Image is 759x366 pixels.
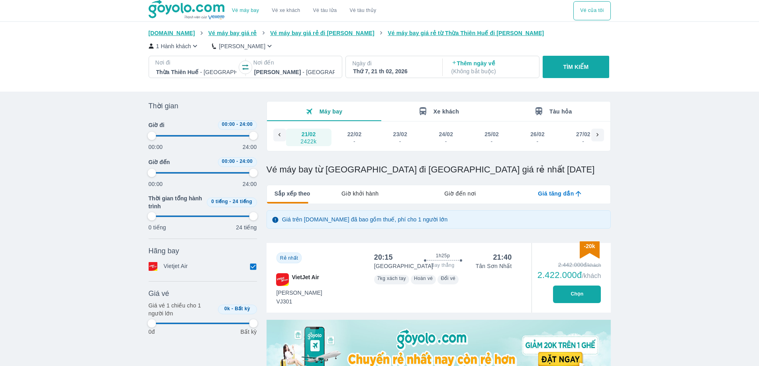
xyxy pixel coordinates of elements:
[243,143,257,151] p: 24:00
[531,138,544,145] div: -
[149,101,178,111] span: Thời gian
[563,63,589,71] p: TÌM KIẾM
[292,273,319,286] span: VietJet Air
[149,30,195,36] span: [DOMAIN_NAME]
[219,42,265,50] p: [PERSON_NAME]
[236,223,257,231] p: 24 tiếng
[164,262,188,271] p: Vietjet Air
[484,130,499,138] div: 25/02
[235,306,250,311] span: Bất kỳ
[149,180,163,188] p: 00:00
[553,286,601,303] button: Chọn
[549,108,572,115] span: Tàu hỏa
[149,301,215,317] p: Giá vé 1 chiều cho 1 người lớn
[211,199,228,204] span: 0 tiếng
[282,215,448,223] p: Giá trên [DOMAIN_NAME] đã bao gồm thuế, phí cho 1 người lớn
[149,121,165,129] span: Giờ đi
[231,306,233,311] span: -
[239,159,253,164] span: 24:00
[270,30,375,36] span: Vé máy bay giá rẻ đi [PERSON_NAME]
[224,306,230,311] span: 0k
[393,130,408,138] div: 23/02
[276,273,289,286] img: VJ
[377,276,406,281] span: 7kg xách tay
[543,56,609,78] button: TÌM KIẾM
[444,190,476,198] span: Giờ đến nơi
[149,194,204,210] span: Thời gian tổng hành trình
[485,138,498,145] div: -
[233,199,252,204] span: 24 tiếng
[149,42,200,50] button: 1 Hành khách
[229,199,231,204] span: -
[149,29,611,37] nav: breadcrumb
[347,130,362,138] div: 22/02
[149,328,155,336] p: 0đ
[433,108,459,115] span: Xe khách
[222,159,235,164] span: 00:00
[374,262,433,270] p: [GEOGRAPHIC_DATA]
[149,246,179,256] span: Hãng bay
[212,42,274,50] button: [PERSON_NAME]
[236,159,238,164] span: -
[243,180,257,188] p: 24:00
[530,130,545,138] div: 26/02
[343,1,382,20] button: Vé tàu thủy
[277,297,322,305] span: VJ301
[582,272,601,279] span: /khách
[156,42,191,50] p: 1 Hành khách
[348,138,361,145] div: -
[280,255,298,261] span: Rẻ nhất
[310,185,610,202] div: lab API tabs example
[451,59,532,75] p: Thêm ngày về
[149,158,170,166] span: Giờ đến
[226,1,382,20] div: choose transportation mode
[439,130,453,138] div: 24/02
[272,8,300,14] a: Vé xe khách
[573,1,610,20] button: Vé của tôi
[320,108,343,115] span: Máy bay
[352,59,434,67] p: Ngày đi
[394,138,407,145] div: -
[537,270,601,280] div: 2.422.000đ
[149,223,166,231] p: 0 tiếng
[208,30,257,36] span: Vé máy bay giá rẻ
[267,164,611,175] h1: Vé máy bay từ [GEOGRAPHIC_DATA] đi [GEOGRAPHIC_DATA] giá rẻ nhất [DATE]
[236,121,238,127] span: -
[537,261,601,269] div: 2.442.000đ
[307,1,343,20] a: Vé tàu lửa
[300,138,316,145] div: 2422k
[353,67,433,75] div: Thứ 7, 21 th 02, 2026
[580,241,600,258] img: discount
[149,289,169,298] span: Giá vé
[388,30,544,36] span: Vé máy bay giá rẻ từ Thừa Thiên Huế đi [PERSON_NAME]
[253,59,335,67] p: Nơi đến
[476,262,512,270] p: Tân Sơn Nhất
[538,190,574,198] span: Giá tăng dần
[451,67,532,75] p: ( Không bắt buộc )
[439,138,453,145] div: -
[576,130,590,138] div: 27/02
[275,190,310,198] span: Sắp xếp theo
[441,276,455,281] span: Đổi vé
[240,328,257,336] p: Bất kỳ
[374,252,393,262] div: 20:15
[414,276,433,281] span: Hoàn vé
[584,243,595,249] span: -20k
[573,1,610,20] div: choose transportation mode
[155,59,237,67] p: Nơi đi
[493,252,512,262] div: 21:40
[239,121,253,127] span: 24:00
[149,143,163,151] p: 00:00
[222,121,235,127] span: 00:00
[436,252,450,259] span: 1h25p
[577,138,590,145] div: -
[277,289,322,297] span: [PERSON_NAME]
[232,8,259,14] a: Vé máy bay
[341,190,379,198] span: Giờ khởi hành
[302,130,316,138] div: 21/02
